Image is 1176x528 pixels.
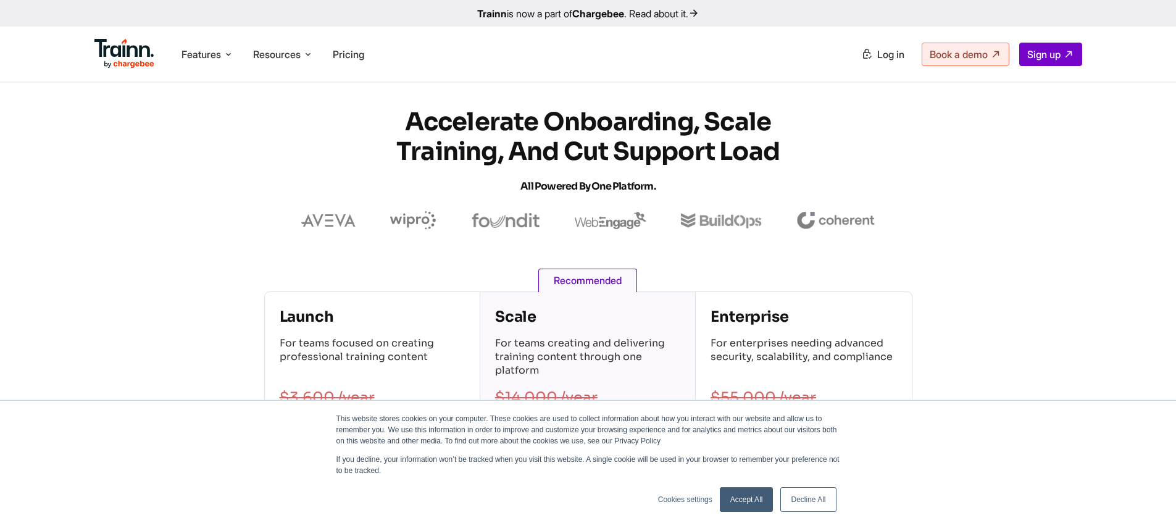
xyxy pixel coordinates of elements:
b: Chargebee [572,7,624,20]
s: $3,600 /year [280,388,375,407]
a: Pricing [333,48,364,61]
s: $55,000 /year [711,388,816,407]
a: Accept All [720,487,774,512]
span: Resources [253,48,301,61]
a: Log in [854,43,912,65]
h4: Launch [280,307,465,327]
img: foundit logo [471,213,540,228]
b: Trainn [477,7,507,20]
p: For teams focused on creating professional training content [280,337,465,380]
a: Book a demo [922,43,1009,66]
span: Sign up [1027,48,1061,61]
p: This website stores cookies on your computer. These cookies are used to collect information about... [336,413,840,446]
img: Trainn Logo [94,39,155,69]
a: Decline All [780,487,836,512]
p: For enterprises needing advanced security, scalability, and compliance [711,337,896,380]
p: For teams creating and delivering training content through one platform [495,337,680,380]
span: Recommended [538,269,637,292]
a: Cookies settings [658,494,712,505]
s: $14,000 /year [495,388,598,407]
span: Book a demo [930,48,988,61]
h4: Scale [495,307,680,327]
img: coherent logo [796,212,875,229]
span: Features [181,48,221,61]
span: All Powered by One Platform. [520,180,656,193]
img: buildops logo [681,213,762,228]
img: aveva logo [301,214,356,227]
p: If you decline, your information won’t be tracked when you visit this website. A single cookie wi... [336,454,840,476]
h4: Enterprise [711,307,896,327]
img: wipro logo [390,211,436,230]
h1: Accelerate Onboarding, Scale Training, and Cut Support Load [366,107,811,201]
img: webengage logo [575,212,646,229]
a: Sign up [1019,43,1082,66]
span: Log in [877,48,904,61]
